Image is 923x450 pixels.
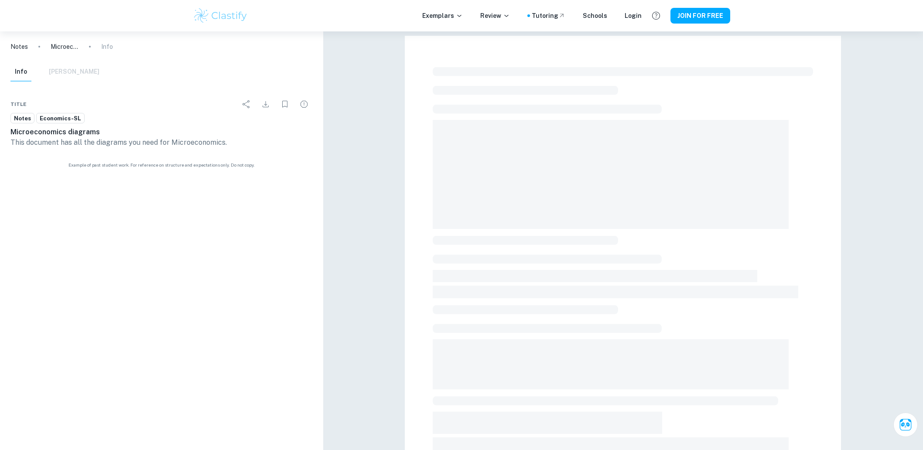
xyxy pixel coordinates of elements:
a: Notes [10,113,34,124]
a: Login [625,11,642,20]
h6: Microeconomics diagrams [10,127,313,137]
div: Report issue [295,95,313,113]
button: Info [10,62,31,82]
div: Bookmark [276,95,294,113]
div: Share [238,95,255,113]
span: Title [10,100,27,108]
button: Help and Feedback [649,8,663,23]
span: Notes [11,114,34,123]
p: Microeconomics diagrams [51,42,79,51]
p: Info [101,42,113,51]
a: Schools [583,11,607,20]
button: JOIN FOR FREE [670,8,730,24]
p: Review [480,11,510,20]
p: This document has all the diagrams you need for Microeconomics. [10,137,313,148]
button: Ask Clai [893,412,918,437]
div: Download [257,95,274,113]
span: Economics-SL [37,114,84,123]
a: Economics-SL [36,113,85,124]
p: Exemplars [422,11,463,20]
img: Clastify logo [193,7,248,24]
a: Notes [10,42,28,51]
a: Tutoring [532,11,565,20]
span: Example of past student work. For reference on structure and expectations only. Do not copy. [10,162,313,168]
